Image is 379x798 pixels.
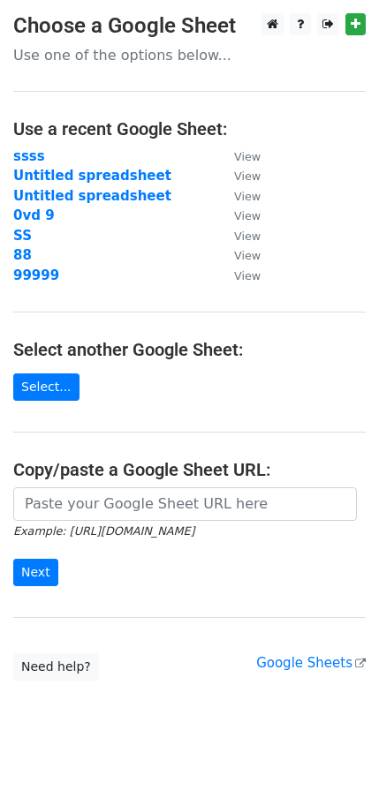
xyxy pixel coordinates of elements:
[216,148,261,164] a: View
[216,267,261,283] a: View
[13,228,32,244] a: SS
[13,148,45,164] a: ssss
[13,188,171,204] a: Untitled spreadsheet
[13,559,58,586] input: Next
[234,190,261,203] small: View
[216,188,261,204] a: View
[216,247,261,263] a: View
[13,118,366,139] h4: Use a recent Google Sheet:
[216,207,261,223] a: View
[234,230,261,243] small: View
[13,459,366,480] h4: Copy/paste a Google Sheet URL:
[13,267,59,283] a: 99999
[234,249,261,262] small: View
[13,168,171,184] a: Untitled spreadsheet
[13,207,55,223] a: 0vd 9
[13,524,194,538] small: Example: [URL][DOMAIN_NAME]
[13,487,357,521] input: Paste your Google Sheet URL here
[234,150,261,163] small: View
[13,373,80,401] a: Select...
[13,46,366,64] p: Use one of the options below...
[13,653,99,681] a: Need help?
[256,655,366,671] a: Google Sheets
[216,228,261,244] a: View
[13,339,366,360] h4: Select another Google Sheet:
[216,168,261,184] a: View
[234,209,261,222] small: View
[234,169,261,183] small: View
[13,247,32,263] a: 88
[13,13,366,39] h3: Choose a Google Sheet
[234,269,261,282] small: View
